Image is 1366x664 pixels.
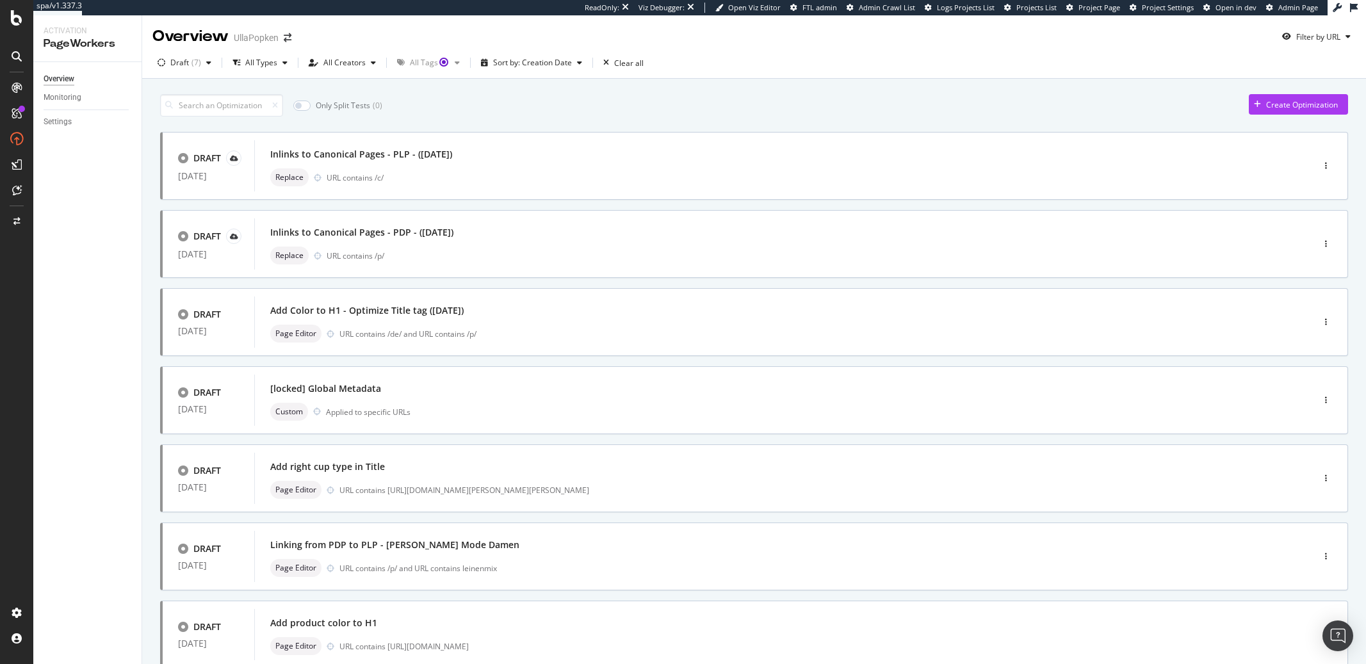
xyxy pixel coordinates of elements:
div: [DATE] [178,249,239,259]
div: Viz Debugger: [638,3,685,13]
div: Inlinks to Canonical Pages - PDP - ([DATE]) [270,226,453,239]
div: All Types [245,59,277,67]
button: Sort by: Creation Date [476,53,587,73]
div: Open Intercom Messenger [1322,620,1353,651]
span: Page Editor [275,486,316,494]
div: DRAFT [193,386,221,399]
span: Replace [275,252,304,259]
div: ( 7 ) [191,59,201,67]
div: DRAFT [193,464,221,477]
div: [DATE] [178,404,239,414]
button: Filter by URL [1277,26,1356,47]
div: [DATE] [178,326,239,336]
span: Project Settings [1142,3,1194,12]
div: DRAFT [193,230,221,243]
button: All TagsTooltip anchor [392,53,465,73]
div: neutral label [270,559,321,577]
span: Open Viz Editor [728,3,781,12]
div: Only Split Tests [316,100,370,111]
div: URL contains /de/ and URL contains /p/ [339,328,1258,339]
div: Overview [44,72,74,86]
div: Activation [44,26,131,36]
div: Inlinks to Canonical Pages - PLP - ([DATE]) [270,148,452,161]
span: Logs Projects List [937,3,995,12]
a: Overview [44,72,133,86]
div: URL contains [URL][DOMAIN_NAME][PERSON_NAME][PERSON_NAME] [339,485,1258,496]
div: [locked] Global Metadata [270,382,381,395]
span: Project Page [1078,3,1120,12]
a: Projects List [1004,3,1057,13]
span: Page Editor [275,330,316,337]
div: URL contains /c/ [327,172,1258,183]
div: neutral label [270,247,309,264]
div: arrow-right-arrow-left [284,33,291,42]
a: Admin Crawl List [847,3,915,13]
div: Add Color to H1 - Optimize Title tag ([DATE]) [270,304,464,317]
div: neutral label [270,168,309,186]
div: Add right cup type in Title [270,460,385,473]
div: Sort by: Creation Date [493,59,572,67]
div: DRAFT [193,542,221,555]
div: [DATE] [178,482,239,492]
a: Project Page [1066,3,1120,13]
a: Open in dev [1203,3,1256,13]
button: Draft(7) [152,53,216,73]
span: Admin Crawl List [859,3,915,12]
div: URL contains /p/ [327,250,1258,261]
div: ReadOnly: [585,3,619,13]
div: ( 0 ) [373,100,382,111]
a: Settings [44,115,133,129]
div: DRAFT [193,620,221,633]
div: All Tags [410,59,450,67]
div: neutral label [270,403,308,421]
div: [DATE] [178,560,239,571]
div: neutral label [270,325,321,343]
input: Search an Optimization [160,94,283,117]
span: Replace [275,174,304,181]
a: Monitoring [44,91,133,104]
div: [DATE] [178,171,239,181]
div: Overview [152,26,229,47]
div: Clear all [614,58,644,69]
a: Logs Projects List [925,3,995,13]
span: Page Editor [275,564,316,572]
div: Linking from PDP to PLP - [PERSON_NAME] Mode Damen [270,538,519,551]
button: Clear all [598,53,644,73]
div: Applied to specific URLs [326,407,411,417]
a: FTL admin [790,3,837,13]
div: PageWorkers [44,36,131,51]
span: Page Editor [275,642,316,650]
div: Add product color to H1 [270,617,377,629]
a: Admin Page [1266,3,1318,13]
span: Projects List [1016,3,1057,12]
div: DRAFT [193,152,221,165]
div: Draft [170,59,189,67]
div: Monitoring [44,91,81,104]
div: [DATE] [178,638,239,649]
div: neutral label [270,481,321,499]
span: Open in dev [1216,3,1256,12]
button: Create Optimization [1249,94,1348,115]
div: All Creators [323,59,366,67]
div: Settings [44,115,72,129]
div: Tooltip anchor [438,56,450,68]
div: Filter by URL [1296,31,1340,42]
span: Custom [275,408,303,416]
span: Admin Page [1278,3,1318,12]
div: Create Optimization [1266,99,1338,110]
div: URL contains /p/ and URL contains leinenmix [339,563,1258,574]
a: Open Viz Editor [715,3,781,13]
a: Project Settings [1130,3,1194,13]
div: UllaPopken [234,31,279,44]
div: DRAFT [193,308,221,321]
button: All Creators [304,53,381,73]
div: URL contains [URL][DOMAIN_NAME] [339,641,1258,652]
span: FTL admin [802,3,837,12]
div: neutral label [270,637,321,655]
button: All Types [227,53,293,73]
